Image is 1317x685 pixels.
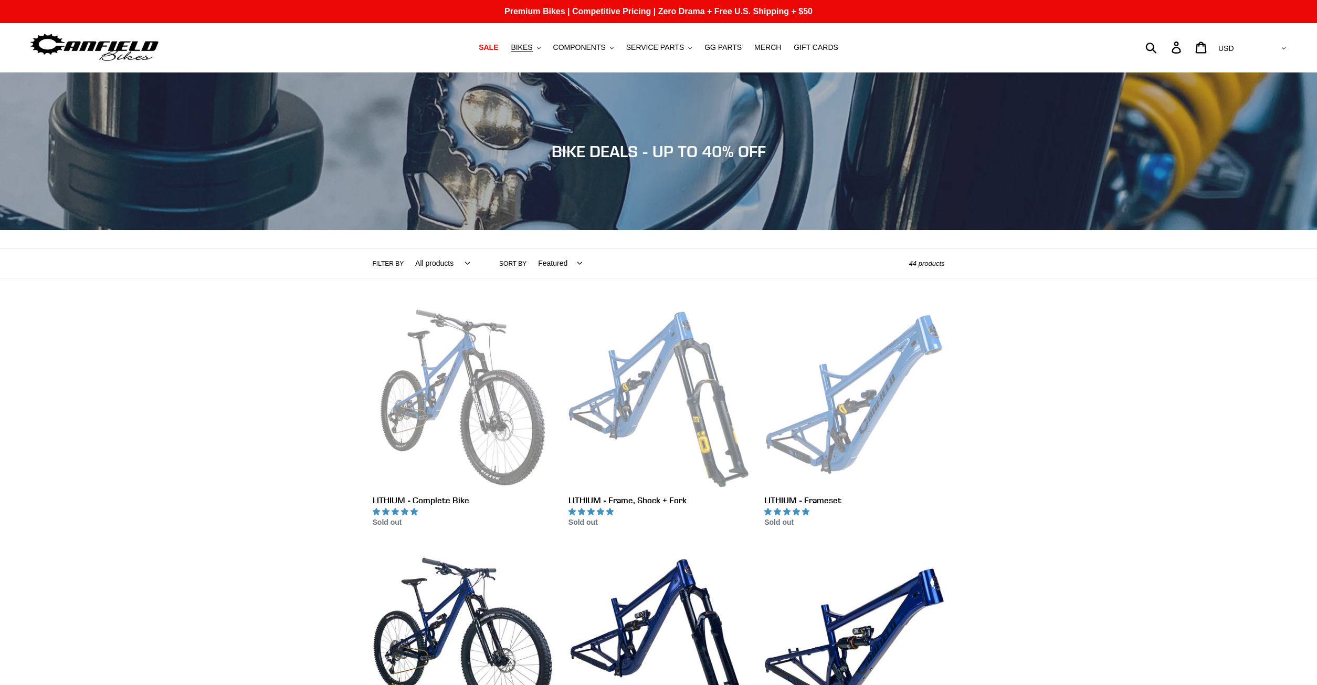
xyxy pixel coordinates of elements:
span: BIKE DEALS - UP TO 40% OFF [552,142,766,161]
span: BIKES [511,43,532,52]
span: GIFT CARDS [794,43,838,52]
span: GG PARTS [704,43,742,52]
button: COMPONENTS [548,40,619,55]
label: Sort by [499,259,526,268]
button: BIKES [505,40,545,55]
img: Canfield Bikes [29,31,160,64]
input: Search [1151,36,1178,59]
span: COMPONENTS [553,43,606,52]
button: SERVICE PARTS [621,40,697,55]
a: SALE [473,40,503,55]
span: SALE [479,43,498,52]
span: MERCH [754,43,781,52]
span: SERVICE PARTS [626,43,684,52]
a: MERCH [749,40,786,55]
span: 44 products [909,260,945,267]
a: GG PARTS [699,40,747,55]
label: Filter by [373,259,404,268]
a: GIFT CARDS [788,40,844,55]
